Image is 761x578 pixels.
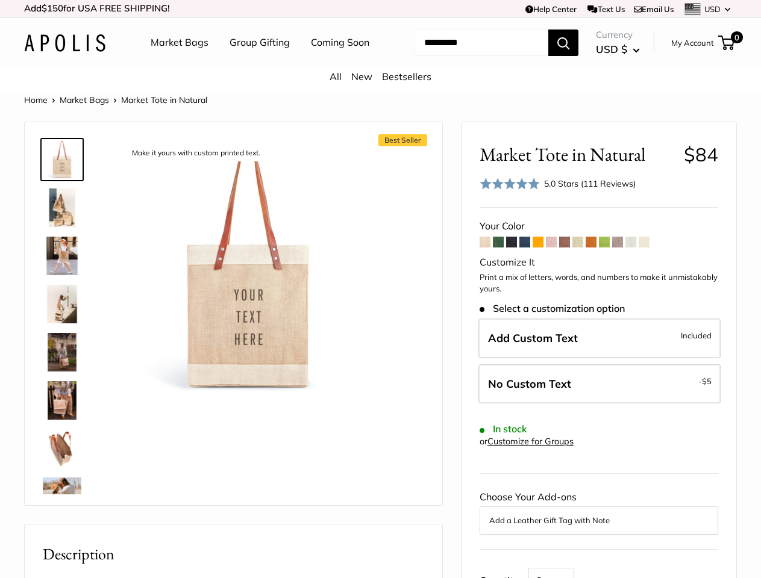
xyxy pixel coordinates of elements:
span: No Custom Text [488,377,571,391]
h2: Description [43,542,424,566]
a: Home [24,95,48,105]
a: Email Us [634,4,674,14]
a: 0 [719,36,734,50]
a: Market Bags [60,95,109,105]
a: Market Tote in Natural [40,475,84,518]
a: Market Tote in Natural [40,379,84,422]
span: USD [704,4,721,14]
a: Market Tote in Natural [40,234,84,278]
a: description_Water resistant inner liner. [40,427,84,470]
img: Market Tote in Natural [43,237,81,275]
span: In stock [480,423,527,435]
a: All [330,70,342,82]
span: $150 [42,2,63,14]
div: Make it yours with custom printed text. [126,145,266,161]
img: description_Water resistant inner liner. [43,429,81,468]
a: Help Center [525,4,577,14]
span: Market Tote in Natural [121,95,207,105]
span: $84 [684,143,718,166]
div: Choose Your Add-ons [480,488,718,534]
span: USD $ [596,43,627,55]
div: Your Color [480,217,718,235]
div: or [480,433,574,450]
p: Print a mix of letters, words, and numbers to make it unmistakably yours. [480,272,718,295]
iframe: Sign Up via Text for Offers [10,532,129,568]
span: $5 [702,376,712,386]
img: description_The Original Market bag in its 4 native styles [43,188,81,227]
nav: Breadcrumb [24,92,207,108]
div: Customize It [480,253,718,272]
span: Add Custom Text [488,331,578,345]
span: Select a customization option [480,303,625,314]
a: Text Us [587,4,624,14]
span: Currency [596,26,640,43]
label: Leave Blank [478,364,721,404]
span: - [698,374,712,388]
input: Search... [415,30,548,56]
span: Best Seller [378,134,427,146]
img: Market Tote in Natural [43,333,81,371]
a: Group Gifting [230,34,290,52]
img: description_Effortless style that elevates every moment [43,285,81,323]
a: description_Make it yours with custom printed text. [40,138,84,181]
a: Market Bags [151,34,208,52]
img: Apolis [24,34,105,52]
a: description_The Original Market bag in its 4 native styles [40,186,84,229]
img: description_Make it yours with custom printed text. [43,140,81,179]
img: Market Tote in Natural [43,381,81,420]
div: 5.0 Stars (111 Reviews) [480,175,636,193]
span: Included [681,328,712,343]
button: Search [548,30,578,56]
a: Customize for Groups [487,436,574,447]
div: 5.0 Stars (111 Reviews) [544,177,636,190]
a: Market Tote in Natural [40,331,84,374]
label: Add Custom Text [478,319,721,358]
a: New [351,70,372,82]
button: Add a Leather Gift Tag with Note [489,513,709,527]
a: Coming Soon [311,34,369,52]
img: Market Tote in Natural [43,477,81,516]
a: My Account [671,36,714,50]
a: description_Effortless style that elevates every moment [40,282,84,326]
button: USD $ [596,40,640,59]
a: Bestsellers [382,70,431,82]
img: description_Make it yours with custom printed text. [121,140,375,394]
span: 0 [731,31,743,43]
span: Market Tote in Natural [480,143,675,166]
